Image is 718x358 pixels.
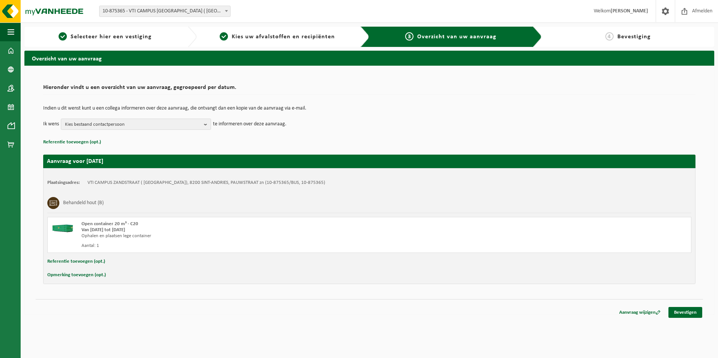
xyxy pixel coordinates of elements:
h2: Hieronder vindt u een overzicht van uw aanvraag, gegroepeerd per datum. [43,84,695,95]
td: VTI CAMPUS ZANDSTRAAT ( [GEOGRAPHIC_DATA]), 8200 SINT-ANDRIES, PAUWSTRAAT zn (10-875365/BUS, 10-8... [87,180,325,186]
a: Aanvraag wijzigen [614,307,666,318]
span: Kies uw afvalstoffen en recipiënten [232,34,335,40]
span: Kies bestaand contactpersoon [65,119,201,130]
strong: Plaatsingsadres: [47,180,80,185]
a: Bevestigen [668,307,702,318]
span: Bevestiging [617,34,651,40]
p: Ik wens [43,119,59,130]
span: 10-875365 - VTI CAMPUS ZANDSTRAAT ( PAUWSTRAAT) - SINT-ANDRIES [100,6,230,17]
span: 2 [220,32,228,41]
div: Aantal: 1 [81,243,400,249]
span: 1 [59,32,67,41]
p: te informeren over deze aanvraag. [213,119,287,130]
div: Ophalen en plaatsen lege container [81,233,400,239]
strong: Van [DATE] tot [DATE] [81,227,125,232]
span: 4 [605,32,614,41]
button: Referentie toevoegen (opt.) [43,137,101,147]
strong: Aanvraag voor [DATE] [47,158,103,164]
span: Open container 20 m³ - C20 [81,221,138,226]
strong: [PERSON_NAME] [611,8,648,14]
button: Opmerking toevoegen (opt.) [47,270,106,280]
span: Selecteer hier een vestiging [71,34,152,40]
a: 2Kies uw afvalstoffen en recipiënten [201,32,354,41]
img: HK-XC-20-GN-00.png [51,221,74,232]
h2: Overzicht van uw aanvraag [24,51,714,65]
button: Referentie toevoegen (opt.) [47,257,105,266]
span: 3 [405,32,413,41]
span: 10-875365 - VTI CAMPUS ZANDSTRAAT ( PAUWSTRAAT) - SINT-ANDRIES [99,6,231,17]
p: Indien u dit wenst kunt u een collega informeren over deze aanvraag, die ontvangt dan een kopie v... [43,106,695,111]
a: 1Selecteer hier een vestiging [28,32,182,41]
button: Kies bestaand contactpersoon [61,119,211,130]
h3: Behandeld hout (B) [63,197,104,209]
span: Overzicht van uw aanvraag [417,34,496,40]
